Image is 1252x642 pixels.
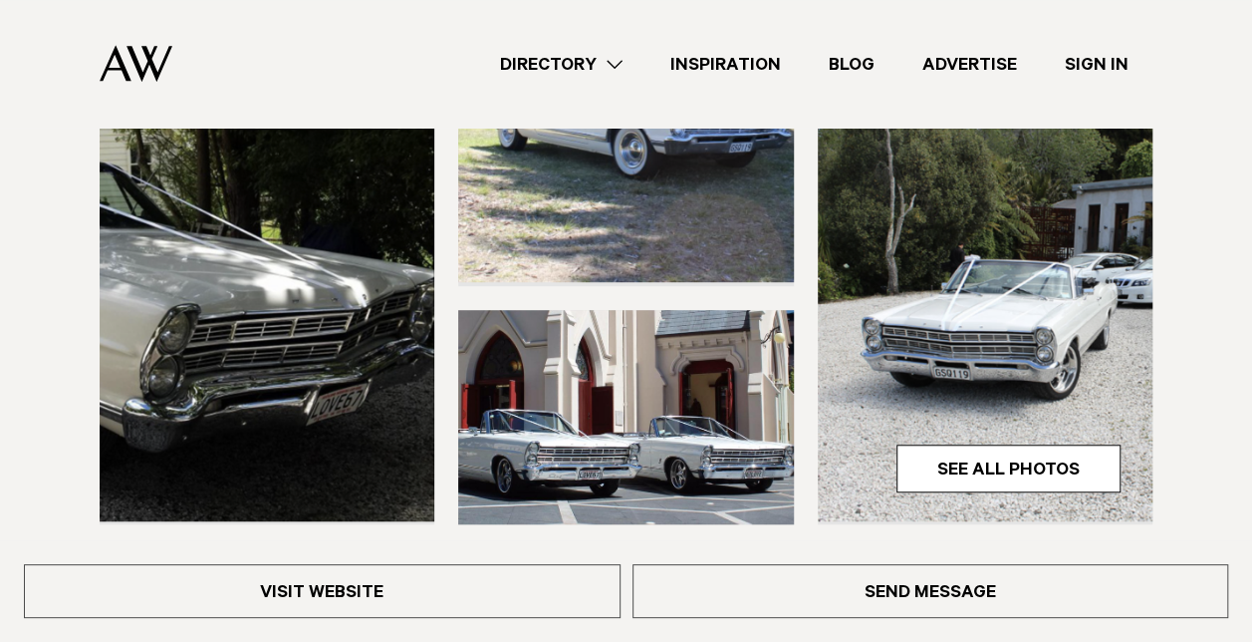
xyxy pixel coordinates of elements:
[646,51,805,78] a: Inspiration
[24,564,621,618] a: Visit Website
[100,45,172,82] img: Auckland Weddings Logo
[898,51,1041,78] a: Advertise
[805,51,898,78] a: Blog
[476,51,646,78] a: Directory
[632,564,1229,618] a: Send Message
[896,445,1121,492] a: See All Photos
[1041,51,1152,78] a: Sign In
